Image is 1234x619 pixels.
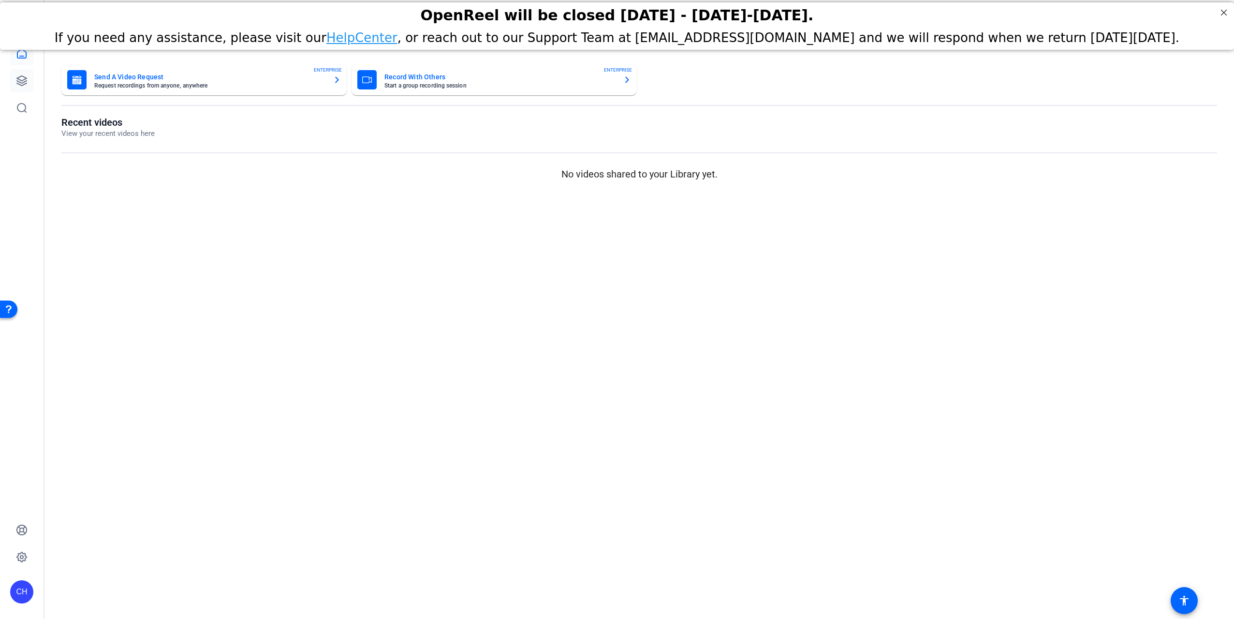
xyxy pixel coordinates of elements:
[55,28,1179,43] span: If you need any assistance, please visit our , or reach out to our Support Team at [EMAIL_ADDRESS...
[10,580,33,604] div: CH
[384,71,616,83] mat-card-title: Record With Others
[61,117,155,128] h1: Recent videos
[61,64,347,95] button: Send A Video RequestRequest recordings from anyone, anywhereENTERPRISE
[604,66,632,74] span: ENTERPRISE
[1178,595,1190,606] mat-icon: accessibility
[314,66,342,74] span: ENTERPRISE
[94,71,325,83] mat-card-title: Send A Video Request
[61,167,1217,181] p: No videos shared to your Library yet.
[326,28,397,43] a: HelpCenter
[384,83,616,88] mat-card-subtitle: Start a group recording session
[12,4,1222,21] div: OpenReel will be closed [DATE] - [DATE]-[DATE].
[94,83,325,88] mat-card-subtitle: Request recordings from anyone, anywhere
[61,128,155,139] p: View your recent videos here
[352,64,637,95] button: Record With OthersStart a group recording sessionENTERPRISE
